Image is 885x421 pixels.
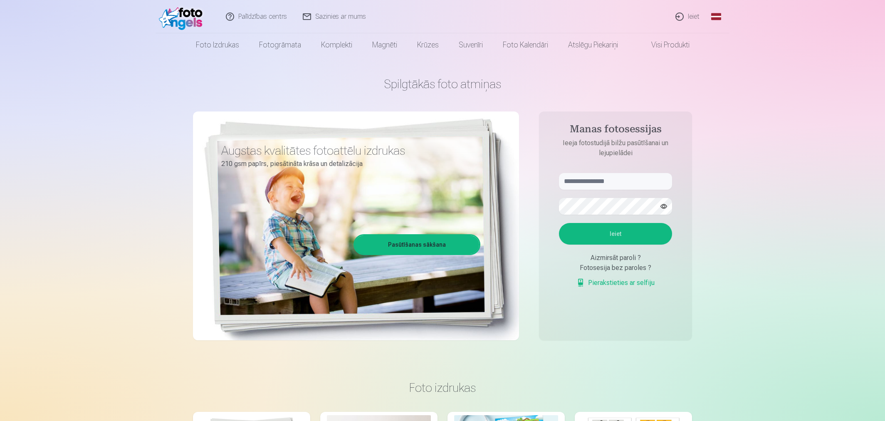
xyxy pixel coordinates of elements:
[551,138,680,158] p: Ieeja fotostudijā bilžu pasūtīšanai un lejupielādei
[449,33,493,57] a: Suvenīri
[221,158,474,170] p: 210 gsm papīrs, piesātināta krāsa un detalizācija
[249,33,311,57] a: Fotogrāmata
[362,33,407,57] a: Magnēti
[559,223,672,245] button: Ieiet
[559,263,672,273] div: Fotosesija bez paroles ?
[200,380,685,395] h3: Foto izdrukas
[559,253,672,263] div: Aizmirsāt paroli ?
[628,33,700,57] a: Visi produkti
[193,77,692,92] h1: Spilgtākās foto atmiņas
[576,278,655,288] a: Pierakstieties ar selfiju
[407,33,449,57] a: Krūzes
[221,143,474,158] h3: Augstas kvalitātes fotoattēlu izdrukas
[186,33,249,57] a: Foto izdrukas
[159,3,207,30] img: /fa1
[355,235,479,254] a: Pasūtīšanas sākšana
[493,33,558,57] a: Foto kalendāri
[311,33,362,57] a: Komplekti
[551,123,680,138] h4: Manas fotosessijas
[558,33,628,57] a: Atslēgu piekariņi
